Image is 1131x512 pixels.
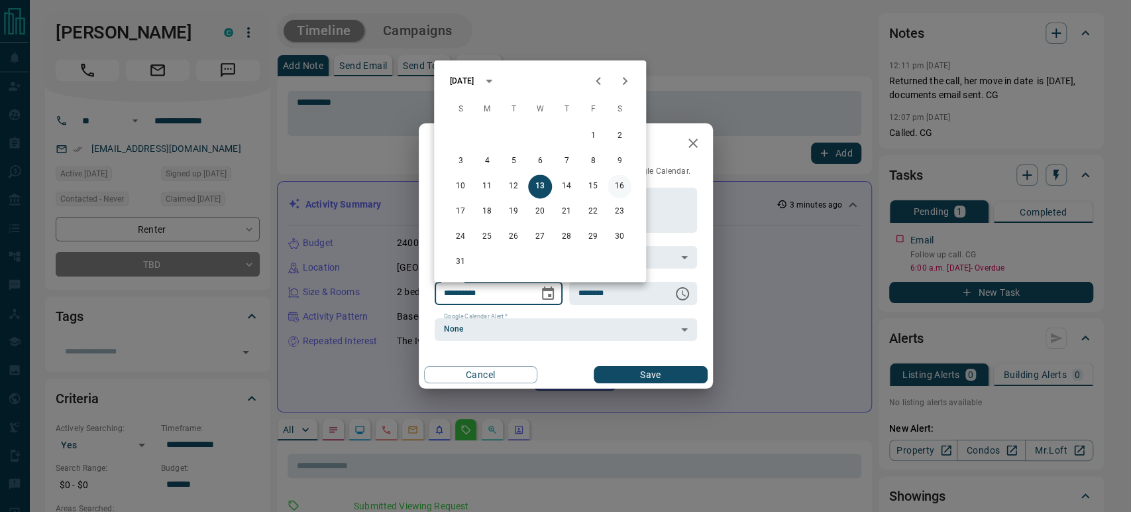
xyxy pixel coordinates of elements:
button: 30 [608,225,631,249]
h2: Edit Task [419,123,504,166]
button: Choose time, selected time is 6:00 AM [669,281,696,307]
button: 8 [581,149,605,173]
button: 2 [608,124,631,148]
button: 22 [581,200,605,224]
button: 10 [449,174,472,198]
button: 12 [502,174,525,198]
span: Wednesday [528,96,552,123]
button: Choose date, selected date is Aug 13, 2025 [535,281,561,307]
button: 1 [581,124,605,148]
button: 5 [502,149,525,173]
span: Thursday [555,96,578,123]
button: 27 [528,225,552,249]
button: 15 [581,174,605,198]
span: Sunday [449,96,472,123]
button: 16 [608,174,631,198]
button: Save [594,366,707,383]
button: 14 [555,174,578,198]
button: 23 [608,200,631,224]
button: 6 [528,149,552,173]
button: 24 [449,225,472,249]
button: 19 [502,200,525,224]
button: 7 [555,149,578,173]
button: 9 [608,149,631,173]
span: Friday [581,96,605,123]
label: Google Calendar Alert [444,312,508,321]
button: 13 [528,174,552,198]
button: 29 [581,225,605,249]
button: Previous month [585,68,612,94]
button: 31 [449,250,472,274]
span: Monday [475,96,499,123]
div: None [435,318,697,341]
button: 17 [449,200,472,224]
button: Next month [612,68,638,94]
button: 20 [528,200,552,224]
button: 3 [449,149,472,173]
button: 18 [475,200,499,224]
button: 25 [475,225,499,249]
div: [DATE] [450,75,474,87]
button: 21 [555,200,578,224]
button: Cancel [424,366,537,383]
span: Tuesday [502,96,525,123]
span: Saturday [608,96,631,123]
button: 26 [502,225,525,249]
button: 28 [555,225,578,249]
button: calendar view is open, switch to year view [478,70,500,92]
button: 4 [475,149,499,173]
button: 11 [475,174,499,198]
